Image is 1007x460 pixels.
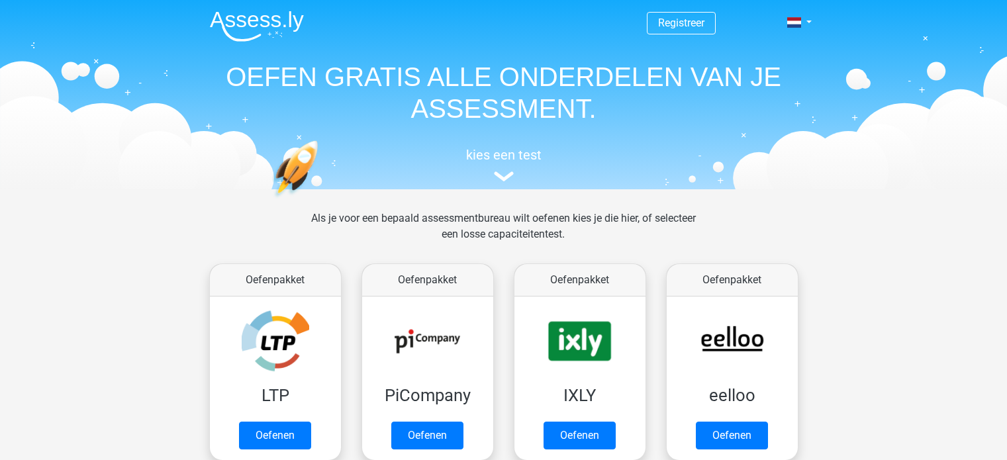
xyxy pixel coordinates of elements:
a: Oefenen [239,422,311,449]
img: assessment [494,171,514,181]
img: Assessly [210,11,304,42]
h5: kies een test [199,147,808,163]
a: Oefenen [544,422,616,449]
a: Registreer [658,17,704,29]
a: kies een test [199,147,808,182]
h1: OEFEN GRATIS ALLE ONDERDELEN VAN JE ASSESSMENT. [199,61,808,124]
a: Oefenen [391,422,463,449]
img: oefenen [272,140,369,260]
div: Als je voor een bepaald assessmentbureau wilt oefenen kies je die hier, of selecteer een losse ca... [301,210,706,258]
a: Oefenen [696,422,768,449]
